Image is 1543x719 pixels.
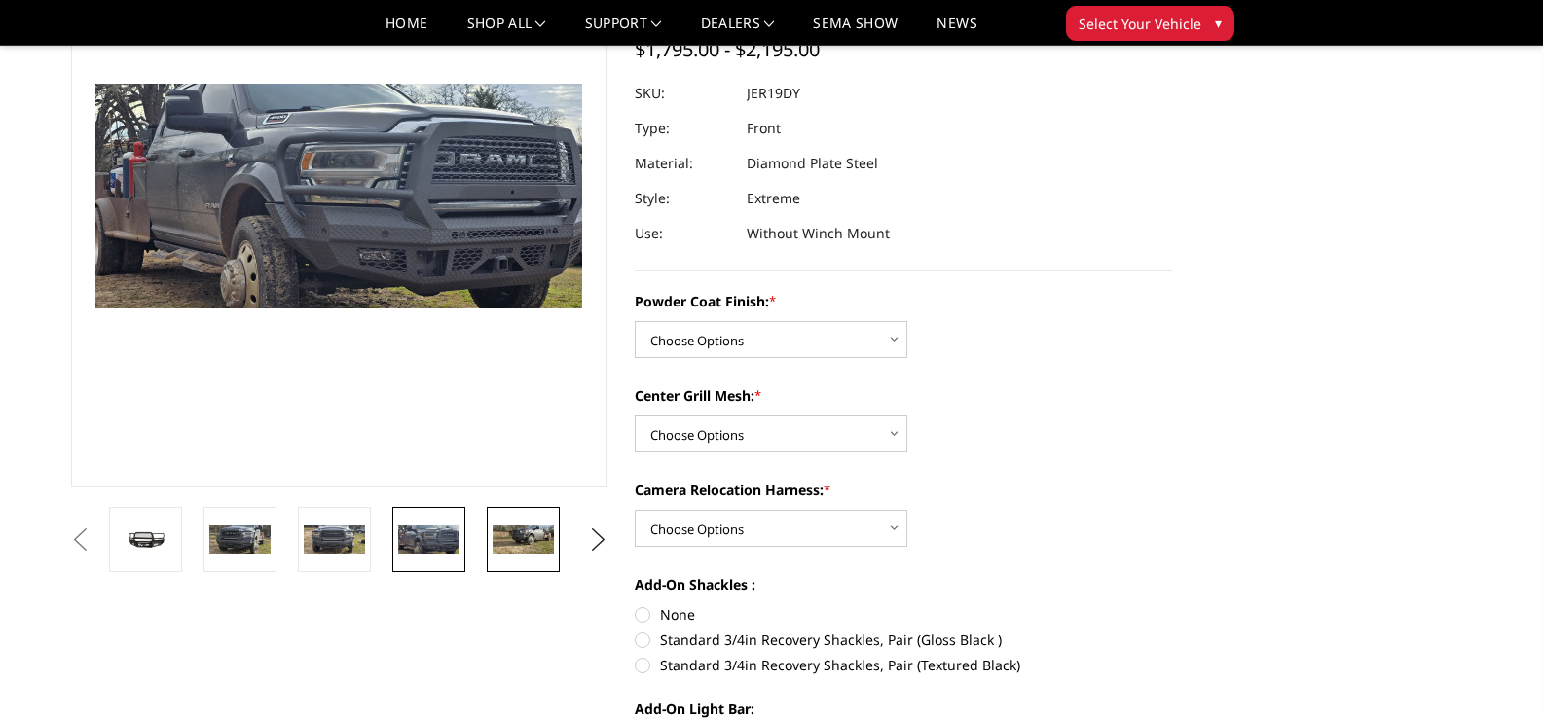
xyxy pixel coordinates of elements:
span: $1,795.00 - $2,195.00 [635,36,820,62]
label: None [635,604,1172,625]
span: ▾ [1215,13,1222,33]
img: 2019-2025 Ram 4500-5500 - FT Series - Extreme Front Bumper [398,525,459,554]
dt: Use: [635,216,732,251]
label: Powder Coat Finish: [635,291,1172,311]
dt: Style: [635,181,732,216]
button: Select Your Vehicle [1066,6,1234,41]
a: SEMA Show [813,17,898,45]
dd: Front [747,111,781,146]
label: Standard 3/4in Recovery Shackles, Pair (Gloss Black ) [635,629,1172,650]
span: Select Your Vehicle [1079,14,1201,34]
img: 2019-2025 Ram 4500-5500 - FT Series - Extreme Front Bumper [304,525,365,554]
a: Home [386,17,427,45]
label: Camera Relocation Harness: [635,480,1172,500]
dd: Without Winch Mount [747,216,890,251]
label: Add-On Light Bar: [635,699,1172,719]
button: Previous [66,525,95,555]
a: Dealers [701,17,775,45]
a: News [937,17,976,45]
dd: JER19DY [747,76,800,111]
a: Support [585,17,662,45]
dt: Material: [635,146,732,181]
label: Standard 3/4in Recovery Shackles, Pair (Textured Black) [635,655,1172,675]
a: shop all [467,17,546,45]
label: Center Grill Mesh: [635,385,1172,406]
dd: Extreme [747,181,800,216]
img: 2019-2025 Ram 4500-5500 - FT Series - Extreme Front Bumper [493,525,554,554]
dd: Diamond Plate Steel [747,146,878,181]
label: Add-On Shackles : [635,574,1172,594]
dt: Type: [635,111,732,146]
img: 2019-2025 Ram 4500-5500 - FT Series - Extreme Front Bumper [209,525,271,554]
dt: SKU: [635,76,732,111]
button: Next [583,525,612,555]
